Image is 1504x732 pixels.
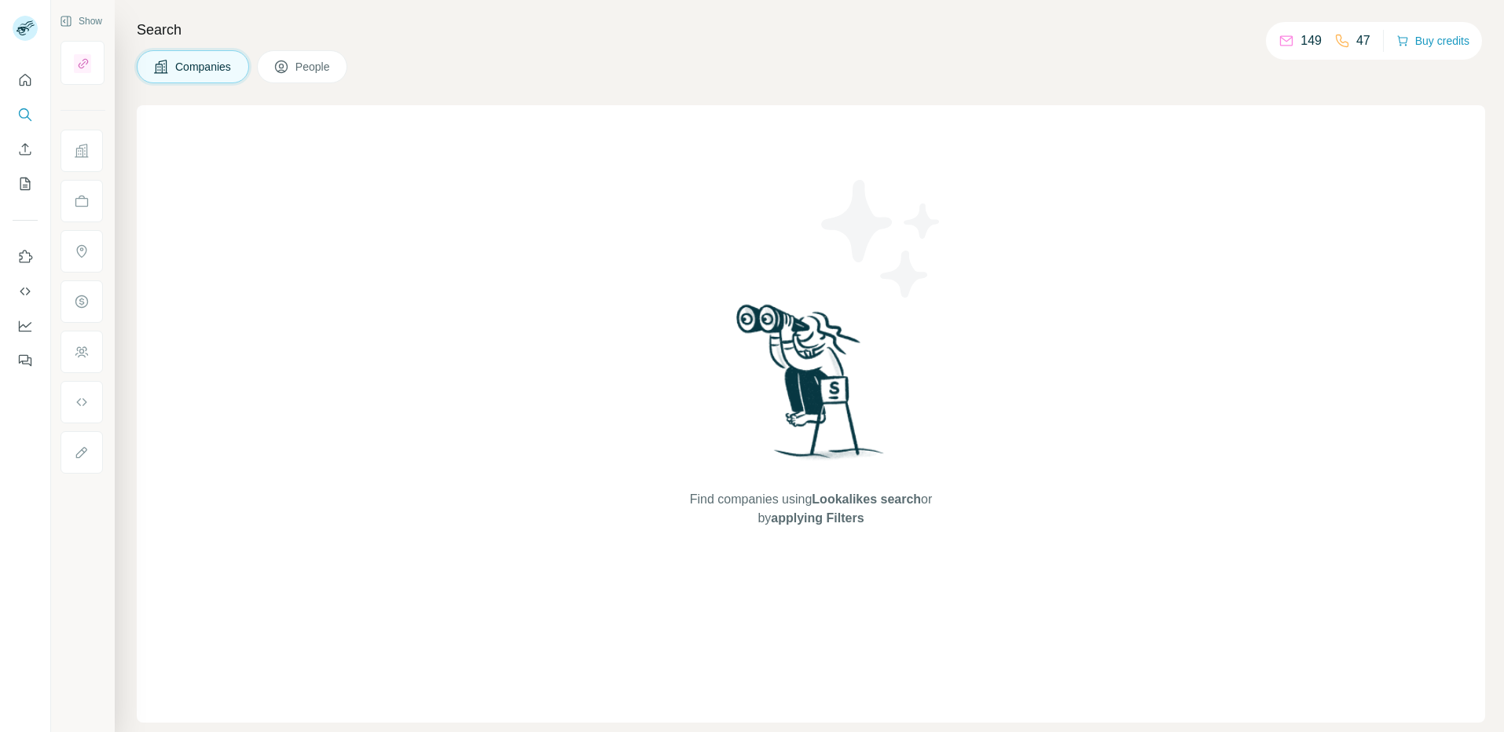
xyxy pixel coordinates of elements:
button: My lists [13,170,38,198]
button: Show [49,9,113,33]
span: People [295,59,332,75]
button: Search [13,101,38,129]
p: 47 [1356,31,1370,50]
button: Feedback [13,346,38,375]
span: Lookalikes search [812,492,921,506]
h4: Search [137,19,1485,41]
img: Surfe Illustration - Woman searching with binoculars [729,300,893,475]
button: Dashboard [13,312,38,340]
span: Companies [175,59,233,75]
span: applying Filters [771,511,864,525]
p: 149 [1300,31,1322,50]
button: Enrich CSV [13,135,38,163]
img: Surfe Illustration - Stars [811,168,952,309]
button: Use Surfe on LinkedIn [13,243,38,271]
span: Find companies using or by [685,490,937,528]
button: Use Surfe API [13,277,38,306]
button: Quick start [13,66,38,94]
button: Buy credits [1396,30,1469,52]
